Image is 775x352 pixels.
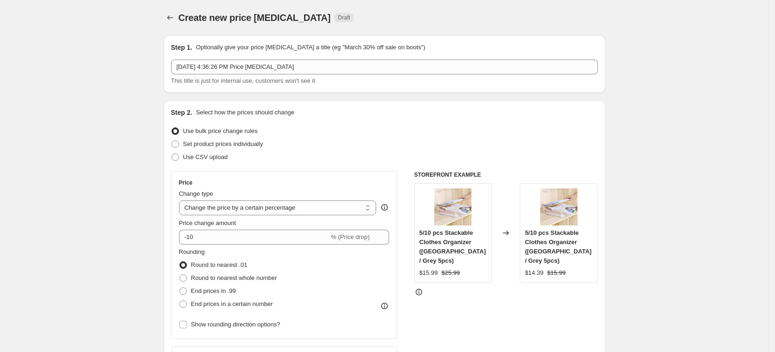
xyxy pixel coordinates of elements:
[434,188,471,226] img: product-image-1484822521_80x.jpg
[179,179,192,186] h3: Price
[338,14,350,21] span: Draft
[179,190,213,197] span: Change type
[196,108,294,117] p: Select how the prices should change
[191,287,236,294] span: End prices in .99
[525,229,591,264] span: 5/10 pcs Stackable Clothes Organizer ([GEOGRAPHIC_DATA] / Grey 5pcs)
[442,269,460,276] span: $25.99
[164,11,177,24] button: Price change jobs
[414,171,598,179] h6: STOREFRONT EXAMPLE
[179,13,331,23] span: Create new price [MEDICAL_DATA]
[191,321,280,328] span: Show rounding direction options?
[171,77,315,84] span: This title is just for internal use, customers won't see it
[419,269,438,276] span: $15.99
[540,188,577,226] img: product-image-1484822521_80x.jpg
[191,300,273,307] span: End prices in a certain number
[179,230,329,245] input: -15
[191,274,277,281] span: Round to nearest whole number
[196,43,425,52] p: Optionally give your price [MEDICAL_DATA] a title (eg "March 30% off sale on boots")
[179,248,205,255] span: Rounding
[191,261,247,268] span: Round to nearest .01
[171,108,192,117] h2: Step 2.
[183,127,258,134] span: Use bulk price change rules
[380,203,389,212] div: help
[183,153,228,160] span: Use CSV upload
[171,43,192,52] h2: Step 1.
[183,140,263,147] span: Set product prices individually
[525,269,543,276] span: $14.39
[419,229,486,264] span: 5/10 pcs Stackable Clothes Organizer ([GEOGRAPHIC_DATA] / Grey 5pcs)
[547,269,566,276] span: $15.99
[171,60,598,74] input: 30% off holiday sale
[179,219,236,226] span: Price change amount
[331,233,370,240] span: % (Price drop)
